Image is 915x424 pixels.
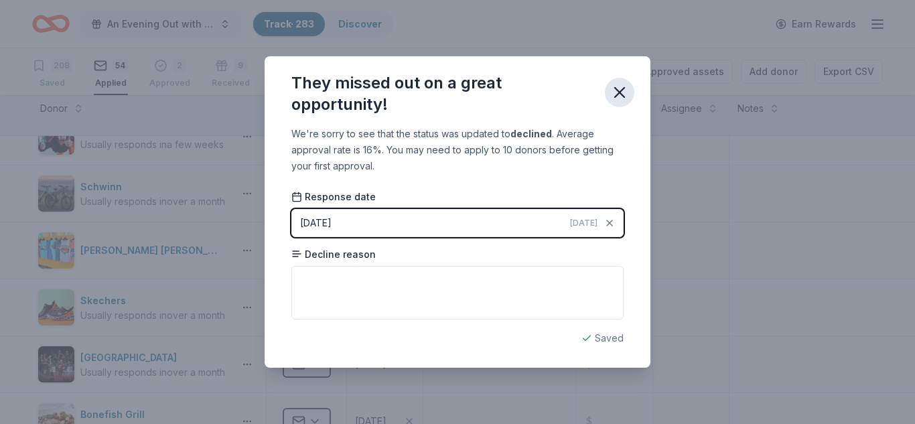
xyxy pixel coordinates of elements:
div: [DATE] [300,215,332,231]
span: Decline reason [291,248,376,261]
div: We're sorry to see that the status was updated to . Average approval rate is 16%. You may need to... [291,126,624,174]
span: Response date [291,190,376,204]
b: declined [510,128,552,139]
button: [DATE][DATE] [291,209,624,237]
div: They missed out on a great opportunity! [291,72,594,115]
span: [DATE] [570,218,597,228]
